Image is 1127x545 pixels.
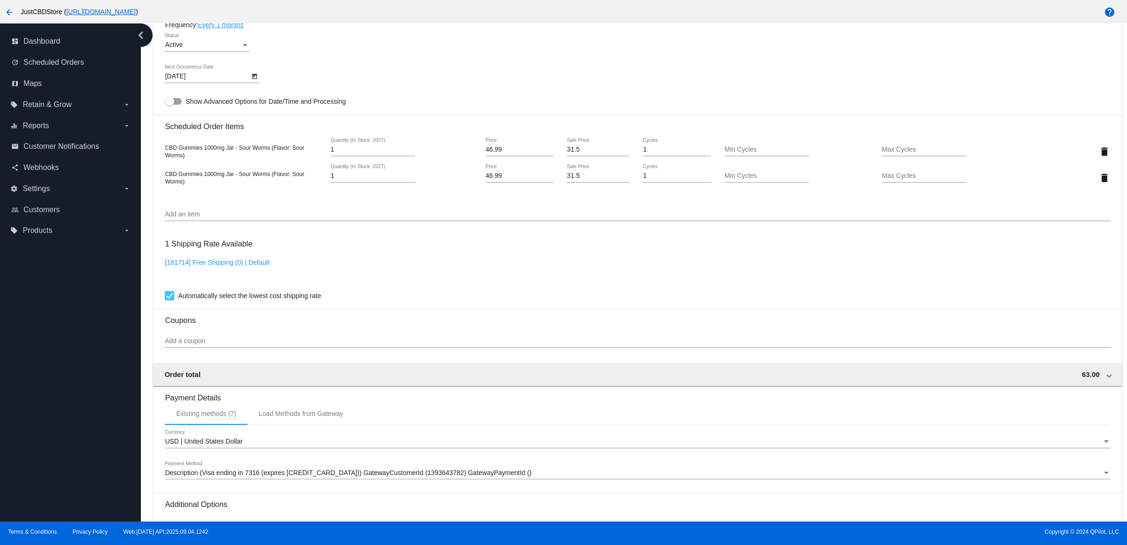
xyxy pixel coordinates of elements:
h3: Additional Options [165,500,1110,509]
span: Automatically select the lowest cost shipping rate [178,290,321,301]
span: 63.00 [1082,370,1100,378]
input: Price [486,146,554,154]
i: local_offer [10,101,18,108]
h3: Payment Details [165,386,1110,402]
span: Customer Notifications [23,142,99,151]
input: Min Cycles [725,146,809,154]
span: Dashboard [23,37,60,46]
mat-select: Status [165,41,249,49]
i: arrow_drop_down [123,101,131,108]
i: arrow_drop_down [123,227,131,234]
i: email [11,143,19,150]
i: arrow_drop_down [123,122,131,130]
input: Max Cycles [882,172,966,180]
h3: 1 Shipping Rate Available [165,234,252,254]
button: Open calendar [249,71,259,81]
div: Frequency: [165,21,1110,29]
a: people_outline Customers [11,202,131,217]
i: local_offer [10,227,18,234]
a: [181714] Free Shipping (0) | Default [165,259,269,266]
span: Copyright © 2024 QPilot, LLC [571,529,1119,535]
a: update Scheduled Orders [11,55,131,70]
a: Every 1 months [198,21,243,29]
i: dashboard [11,38,19,45]
input: Cycles [643,146,711,154]
span: CBD Gummies 1000mg Jar - Sour Worms (Flavor: Sour Worms) [165,145,304,159]
a: dashboard Dashboard [11,34,131,49]
input: Cycles [643,172,711,180]
a: Terms & Conditions [8,529,57,535]
span: CBD Gummies 1000mg Jar - Sour Worms (Flavor: Sour Worms) [165,171,304,185]
span: Customers [23,206,60,214]
input: Add a coupon [165,338,1110,345]
input: Max Cycles [882,146,966,154]
span: USD | United States Dollar [165,438,242,445]
span: Maps [23,79,42,88]
span: Webhooks [23,163,59,172]
input: Min Cycles [725,172,809,180]
div: Load Methods from Gateway [259,410,343,417]
h3: Scheduled Order Items [165,115,1110,131]
i: share [11,164,19,171]
a: map Maps [11,76,131,91]
span: Settings [23,184,50,193]
i: equalizer [10,122,18,130]
div: Existing methods (7) [176,410,236,417]
span: Active [165,41,183,48]
i: people_outline [11,206,19,214]
a: [URL][DOMAIN_NAME] [66,8,136,15]
span: Order total [164,370,201,378]
input: Add an item [165,211,1110,218]
a: share Webhooks [11,160,131,175]
a: email Customer Notifications [11,139,131,154]
mat-icon: arrow_back [4,7,15,18]
span: JustCBDStore ( ) [21,8,138,15]
input: Price [486,172,554,180]
span: Scheduled Orders [23,58,84,67]
mat-icon: help [1104,7,1115,18]
i: update [11,59,19,66]
input: Sale Price [567,172,629,180]
h3: Coupons [165,309,1110,325]
a: Privacy Policy [73,529,108,535]
mat-expansion-panel-header: Order total 63.00 [153,363,1122,386]
i: settings [10,185,18,192]
mat-select: Currency [165,438,1110,445]
input: Quantity (In Stock: 2027) [331,146,415,154]
input: Quantity (In Stock: 2027) [331,172,415,180]
span: Description (Visa ending in 7316 (expires [CREDIT_CARD_DATA])) GatewayCustomerId (1393643782) Gat... [165,469,531,476]
span: Show Advanced Options for Date/Time and Processing [185,97,346,106]
mat-select: Payment Method [165,469,1110,477]
a: Web:[DATE] API:2025.09.04.1242 [124,529,208,535]
i: chevron_left [133,28,148,43]
input: Next Occurrence Date [165,73,249,80]
mat-icon: delete [1099,146,1110,157]
span: Products [23,226,52,235]
span: Retain & Grow [23,100,71,109]
mat-icon: delete [1099,172,1110,184]
i: arrow_drop_down [123,185,131,192]
input: Sale Price [567,146,629,154]
span: Reports [23,122,49,130]
i: map [11,80,19,87]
